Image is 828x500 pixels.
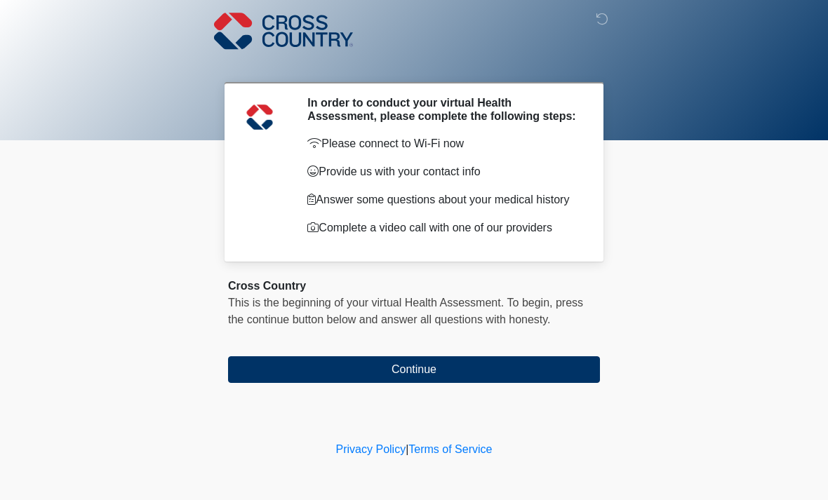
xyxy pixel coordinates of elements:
a: Privacy Policy [336,443,406,455]
span: This is the beginning of your virtual Health Assessment. [228,297,504,309]
p: Please connect to Wi-Fi now [307,135,579,152]
div: Cross Country [228,278,600,295]
span: press the continue button below and answer all questions with honesty. [228,297,583,325]
span: To begin, [507,297,556,309]
p: Complete a video call with one of our providers [307,219,579,236]
img: Cross Country Logo [214,11,353,51]
button: Continue [228,356,600,383]
p: Provide us with your contact info [307,163,579,180]
a: | [406,443,408,455]
h2: In order to conduct your virtual Health Assessment, please complete the following steps: [307,96,579,123]
img: Agent Avatar [239,96,281,138]
p: Answer some questions about your medical history [307,191,579,208]
h1: ‎ ‎ ‎ [218,50,610,76]
a: Terms of Service [408,443,492,455]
